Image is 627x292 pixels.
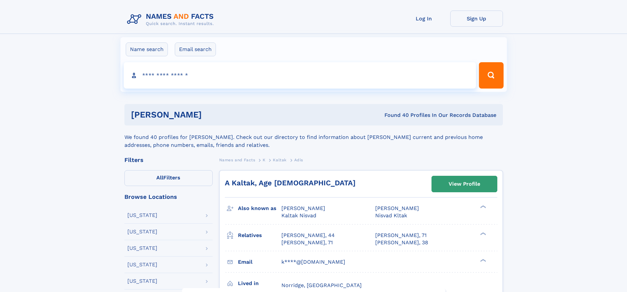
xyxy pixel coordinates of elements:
[124,170,213,186] label: Filters
[238,278,281,289] h3: Lived in
[273,156,287,164] a: Kaltak
[432,176,497,192] a: View Profile
[293,112,496,119] div: Found 40 Profiles In Our Records Database
[281,282,362,288] span: Norridge, [GEOGRAPHIC_DATA]
[375,212,407,219] span: Nisvad Kltak
[131,111,293,119] h1: [PERSON_NAME]
[124,125,503,149] div: We found 40 profiles for [PERSON_NAME]. Check out our directory to find information about [PERSON...
[238,230,281,241] h3: Relatives
[238,203,281,214] h3: Also known as
[479,231,486,236] div: ❯
[127,279,157,284] div: [US_STATE]
[449,176,480,192] div: View Profile
[127,213,157,218] div: [US_STATE]
[479,258,486,262] div: ❯
[124,62,476,89] input: search input
[124,157,213,163] div: Filters
[479,62,503,89] button: Search Button
[124,194,213,200] div: Browse Locations
[127,262,157,267] div: [US_STATE]
[238,256,281,268] h3: Email
[281,205,325,211] span: [PERSON_NAME]
[175,42,216,56] label: Email search
[263,156,266,164] a: K
[281,232,335,239] a: [PERSON_NAME], 44
[375,232,427,239] a: [PERSON_NAME], 71
[156,174,163,181] span: All
[398,11,450,27] a: Log In
[479,205,486,209] div: ❯
[225,179,355,187] a: A Kaltak, Age [DEMOGRAPHIC_DATA]
[127,246,157,251] div: [US_STATE]
[375,205,419,211] span: [PERSON_NAME]
[281,239,333,246] a: [PERSON_NAME], 71
[281,212,316,219] span: Kaltak Nisvad
[294,158,303,162] span: Adis
[450,11,503,27] a: Sign Up
[375,239,428,246] a: [PERSON_NAME], 38
[263,158,266,162] span: K
[124,11,219,28] img: Logo Names and Facts
[127,229,157,234] div: [US_STATE]
[126,42,168,56] label: Name search
[219,156,255,164] a: Names and Facts
[273,158,287,162] span: Kaltak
